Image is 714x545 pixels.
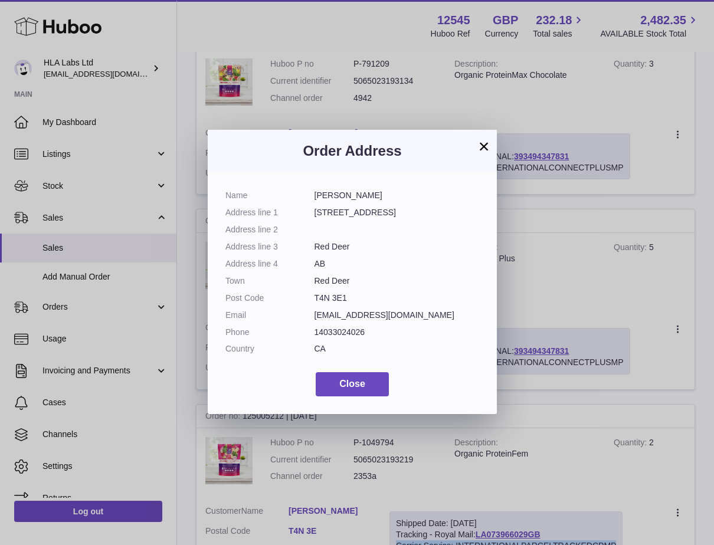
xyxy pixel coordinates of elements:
dd: [PERSON_NAME] [315,190,480,201]
button: Close [316,372,389,396]
span: Close [339,379,365,389]
dt: Address line 2 [225,224,315,235]
dt: Address line 3 [225,241,315,252]
dt: Name [225,190,315,201]
dt: Phone [225,327,315,338]
dd: CA [315,343,480,354]
dt: Town [225,275,315,287]
button: × [477,139,491,153]
dd: [EMAIL_ADDRESS][DOMAIN_NAME] [315,310,480,321]
dt: Country [225,343,315,354]
h3: Order Address [225,142,479,160]
dd: 14033024026 [315,327,480,338]
dd: Red Deer [315,275,480,287]
dd: [STREET_ADDRESS] [315,207,480,218]
dd: T4N 3E1 [315,293,480,304]
dt: Address line 4 [225,258,315,270]
dd: Red Deer [315,241,480,252]
dd: AB [315,258,480,270]
dt: Email [225,310,315,321]
dt: Address line 1 [225,207,315,218]
dt: Post Code [225,293,315,304]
